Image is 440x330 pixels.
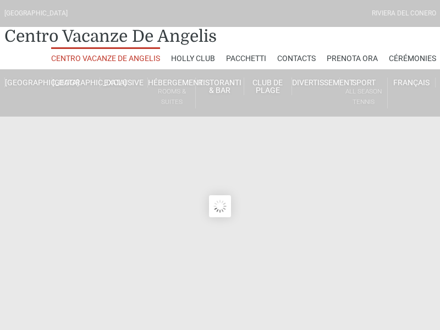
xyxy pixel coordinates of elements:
[372,8,436,19] div: Riviera Del Conero
[292,78,340,87] a: Divertissement
[393,78,430,87] span: Français
[389,47,436,69] a: Cérémonies
[52,78,100,87] a: [GEOGRAPHIC_DATA]
[100,78,148,87] a: Exclusive
[277,47,316,69] a: Contacts
[244,78,292,95] a: Club de plage
[340,86,387,107] small: All Season Tennis
[226,47,266,69] a: Pacchetti
[4,25,217,47] a: Centro Vacanze De Angelis
[171,47,215,69] a: Holly Club
[148,78,196,108] a: HébergementRooms & Suites
[4,78,52,87] a: [GEOGRAPHIC_DATA]
[196,78,244,95] a: Ristoranti & Bar
[340,78,388,108] a: SportAll Season Tennis
[4,8,68,19] div: [GEOGRAPHIC_DATA]
[51,47,160,69] a: Centro Vacanze De Angelis
[327,47,378,69] a: Prenota Ora
[388,78,436,87] a: Français
[148,86,195,107] small: Rooms & Suites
